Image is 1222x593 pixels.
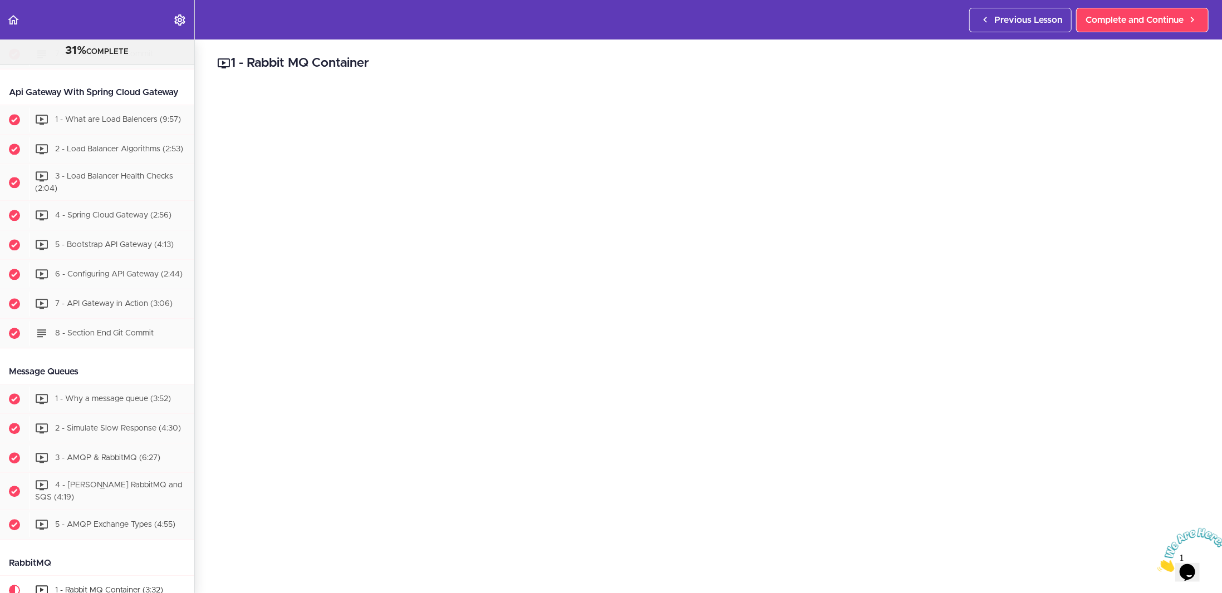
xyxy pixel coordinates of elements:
a: Complete and Continue [1076,8,1209,32]
span: 7 - API Gateway in Action (3:06) [55,300,173,308]
span: 3 - AMQP & RabbitMQ (6:27) [55,454,160,462]
img: Chat attention grabber [4,4,73,48]
svg: Settings Menu [173,13,187,27]
span: 3 - Load Balancer Health Checks (2:04) [35,172,173,192]
span: 6 - Configuring API Gateway (2:44) [55,270,183,278]
a: Previous Lesson [969,8,1072,32]
div: COMPLETE [14,44,180,58]
span: Previous Lesson [994,13,1062,27]
span: 5 - Bootstrap API Gateway (4:13) [55,241,174,249]
span: 1 - What are Load Balencers (9:57) [55,115,181,123]
span: 4 - [PERSON_NAME] RabbitMQ and SQS (4:19) [35,481,182,502]
svg: Back to course curriculum [7,13,20,27]
iframe: chat widget [1153,523,1222,576]
span: 2 - Load Balancer Algorithms (2:53) [55,145,183,152]
span: 4 - Spring Cloud Gateway (2:56) [55,211,171,219]
span: 8 - Section End Git Commit [55,329,154,337]
span: 5 - AMQP Exchange Types (4:55) [55,520,175,528]
h2: 1 - Rabbit MQ Container [217,54,1200,73]
span: 1 - Why a message queue (3:52) [55,395,171,403]
span: 2 - Simulate Slow Response (4:30) [55,424,181,432]
span: Complete and Continue [1086,13,1184,27]
span: 31% [66,45,87,56]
